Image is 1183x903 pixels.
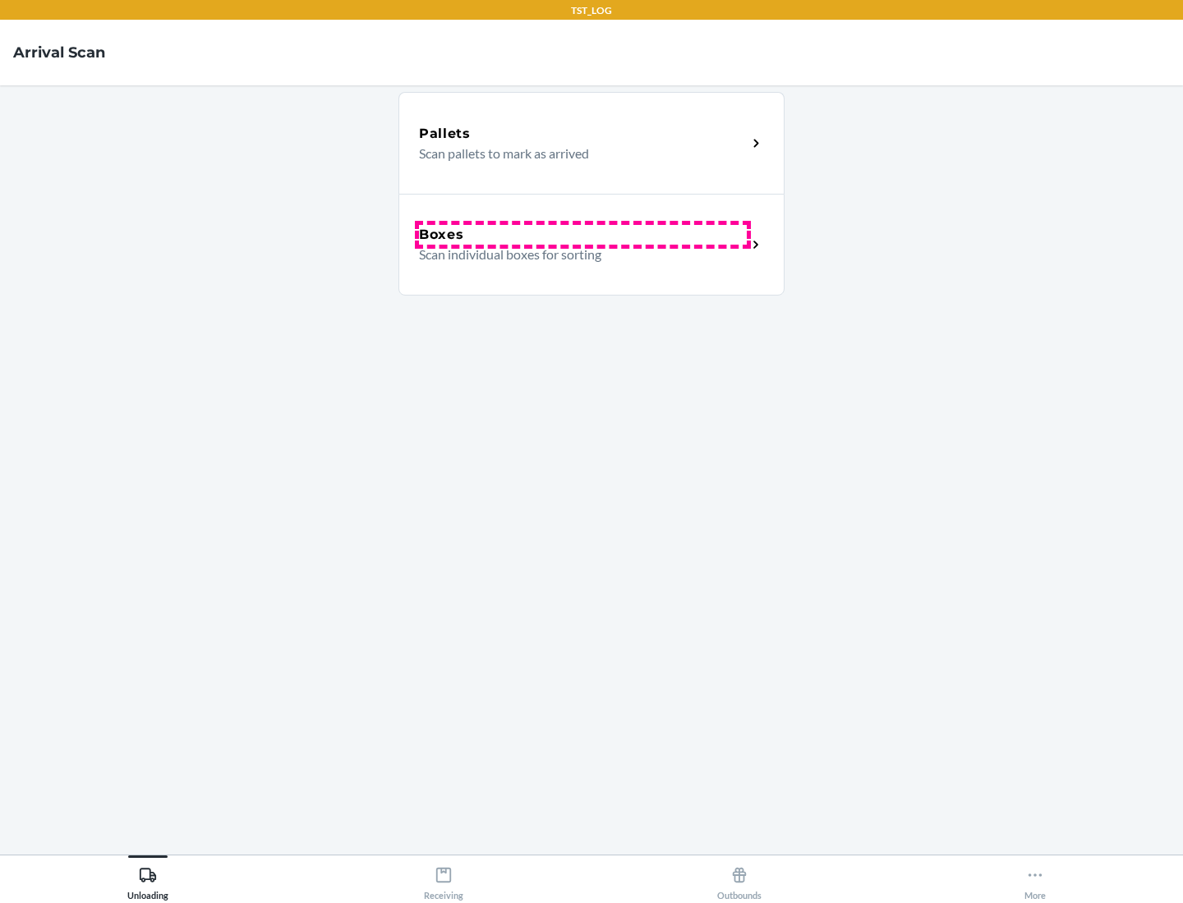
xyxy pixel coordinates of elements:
[419,225,464,245] h5: Boxes
[1024,859,1046,901] div: More
[887,855,1183,901] button: More
[424,859,463,901] div: Receiving
[398,92,785,194] a: PalletsScan pallets to mark as arrived
[591,855,887,901] button: Outbounds
[419,124,471,144] h5: Pallets
[13,42,105,63] h4: Arrival Scan
[398,194,785,296] a: BoxesScan individual boxes for sorting
[571,3,612,18] p: TST_LOG
[419,245,734,264] p: Scan individual boxes for sorting
[419,144,734,163] p: Scan pallets to mark as arrived
[717,859,762,901] div: Outbounds
[127,859,168,901] div: Unloading
[296,855,591,901] button: Receiving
